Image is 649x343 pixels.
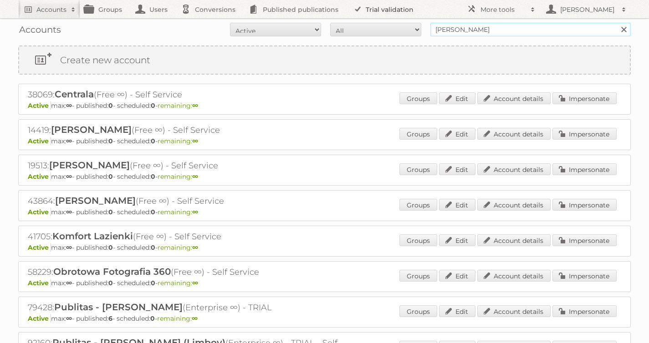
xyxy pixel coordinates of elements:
a: Account details [477,199,551,211]
strong: ∞ [192,208,198,216]
span: Active [28,208,51,216]
strong: 0 [151,243,155,252]
strong: 0 [151,137,155,145]
a: Groups [399,270,437,282]
span: remaining: [158,208,198,216]
span: remaining: [158,101,198,110]
a: Groups [399,234,437,246]
span: Active [28,243,51,252]
span: Active [28,172,51,181]
strong: ∞ [66,208,72,216]
strong: 0 [108,172,113,181]
span: [PERSON_NAME] [49,160,130,171]
a: Account details [477,234,551,246]
span: Komfort Lazienki [52,231,133,242]
span: remaining: [158,279,198,287]
a: Edit [439,92,475,104]
a: Impersonate [552,163,617,175]
strong: ∞ [192,137,198,145]
strong: 0 [108,137,113,145]
h2: 41705: (Free ∞) - Self Service [28,231,347,242]
strong: 0 [108,208,113,216]
strong: 0 [108,101,113,110]
a: Account details [477,92,551,104]
a: Groups [399,199,437,211]
span: [PERSON_NAME] [55,195,136,206]
strong: ∞ [66,137,72,145]
strong: ∞ [192,243,198,252]
strong: ∞ [192,172,198,181]
span: Publitas - [PERSON_NAME] [54,302,183,313]
a: Edit [439,163,475,175]
span: remaining: [158,243,198,252]
strong: 0 [151,279,155,287]
strong: ∞ [192,314,198,323]
h2: [PERSON_NAME] [558,5,617,14]
h2: 19513: (Free ∞) - Self Service [28,160,347,171]
a: Account details [477,128,551,140]
strong: ∞ [66,314,72,323]
h2: 38069: (Free ∞) - Self Service [28,89,347,101]
h2: 79428: (Enterprise ∞) - TRIAL [28,302,347,313]
span: [PERSON_NAME] [51,124,132,135]
a: Groups [399,92,437,104]
strong: 0 [108,279,113,287]
a: Groups [399,305,437,317]
a: Impersonate [552,199,617,211]
strong: 0 [108,243,113,252]
strong: ∞ [66,101,72,110]
a: Create new account [19,46,630,74]
p: max: - published: - scheduled: - [28,243,621,252]
a: Edit [439,234,475,246]
span: Obrotowa Fotografia 360 [53,266,171,277]
a: Account details [477,305,551,317]
p: max: - published: - scheduled: - [28,101,621,110]
span: Centrala [55,89,94,100]
h2: Accounts [36,5,66,14]
a: Impersonate [552,128,617,140]
strong: 0 [151,101,155,110]
p: max: - published: - scheduled: - [28,208,621,216]
strong: ∞ [192,279,198,287]
a: Impersonate [552,92,617,104]
a: Impersonate [552,305,617,317]
p: max: - published: - scheduled: - [28,314,621,323]
h2: More tools [480,5,526,14]
strong: ∞ [192,101,198,110]
a: Edit [439,305,475,317]
span: Active [28,101,51,110]
p: max: - published: - scheduled: - [28,279,621,287]
span: remaining: [157,314,198,323]
a: Account details [477,270,551,282]
a: Groups [399,163,437,175]
a: Account details [477,163,551,175]
strong: ∞ [66,243,72,252]
h2: 58229: (Free ∞) - Self Service [28,266,347,278]
a: Edit [439,128,475,140]
strong: 0 [151,172,155,181]
p: max: - published: - scheduled: - [28,137,621,145]
strong: 0 [150,314,155,323]
span: Active [28,137,51,145]
a: Edit [439,270,475,282]
a: Edit [439,199,475,211]
strong: 6 [108,314,112,323]
strong: 0 [151,208,155,216]
h2: 14419: (Free ∞) - Self Service [28,124,347,136]
span: remaining: [158,172,198,181]
strong: ∞ [66,172,72,181]
a: Impersonate [552,234,617,246]
span: Active [28,279,51,287]
strong: ∞ [66,279,72,287]
a: Groups [399,128,437,140]
a: Impersonate [552,270,617,282]
span: Active [28,314,51,323]
p: max: - published: - scheduled: - [28,172,621,181]
h2: 43864: (Free ∞) - Self Service [28,195,347,207]
span: remaining: [158,137,198,145]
